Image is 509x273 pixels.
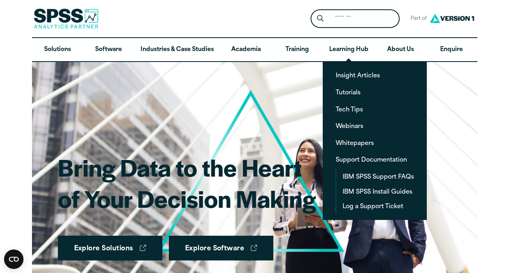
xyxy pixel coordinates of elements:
[317,15,324,22] svg: Search magnifying glass icon
[329,118,420,133] a: Webinars
[336,198,420,213] a: Log a Support Ticket
[406,13,428,25] span: Part of
[271,38,322,62] a: Training
[32,38,477,62] nav: Desktop version of site main menu
[313,11,328,26] button: Search magnifying glass icon
[58,151,316,214] h1: Bring Data to the Heart of Your Decision Making
[426,38,477,62] a: Enquire
[329,135,420,150] a: Whitepapers
[428,11,476,26] img: Version1 Logo
[34,9,98,29] img: SPSS Analytics Partner
[336,169,420,184] a: IBM SPSS Support FAQs
[83,38,134,62] a: Software
[134,38,220,62] a: Industries & Case Studies
[375,38,426,62] a: About Us
[58,236,162,261] a: Explore Solutions
[323,61,427,220] ul: Learning Hub
[329,102,420,117] a: Tech Tips
[4,250,23,269] button: Open CMP widget
[32,38,83,62] a: Solutions
[329,68,420,83] a: Insight Articles
[329,152,420,167] a: Support Documentation
[220,38,271,62] a: Academia
[311,9,400,28] form: Site Header Search Form
[169,236,274,261] a: Explore Software
[336,184,420,199] a: IBM SPSS Install Guides
[323,38,375,62] a: Learning Hub
[329,85,420,100] a: Tutorials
